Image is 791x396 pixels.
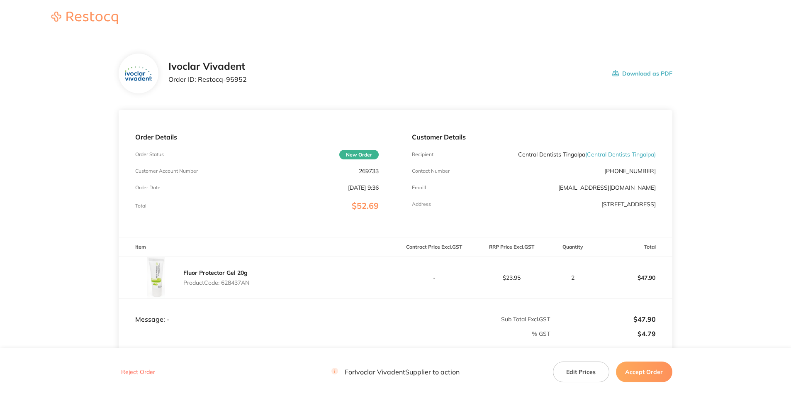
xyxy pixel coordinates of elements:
[135,257,177,298] img: aXU2YmczbQ
[119,330,550,337] p: % GST
[396,316,550,323] p: Sub Total Excl. GST
[119,298,395,323] td: Message: -
[412,152,433,157] p: Recipient
[183,269,248,276] a: Fluor Protector Gel 20g
[473,237,550,257] th: RRP Price Excl. GST
[412,168,450,174] p: Contact Number
[125,66,152,81] img: ZTZpajdpOQ
[183,279,249,286] p: Product Code: 628437AN
[612,61,672,86] button: Download as PDF
[119,369,158,376] button: Reject Order
[601,201,656,208] p: [STREET_ADDRESS]
[135,133,379,141] p: Order Details
[339,150,379,159] span: New Order
[551,315,656,323] p: $47.90
[348,184,379,191] p: [DATE] 9:36
[558,184,656,191] a: [EMAIL_ADDRESS][DOMAIN_NAME]
[604,168,656,174] p: [PHONE_NUMBER]
[412,185,426,191] p: Emaill
[43,12,126,25] a: Restocq logo
[412,201,431,207] p: Address
[168,76,247,83] p: Order ID: Restocq- 95952
[616,362,672,382] button: Accept Order
[473,274,550,281] p: $23.95
[518,151,656,158] p: Central Dentists Tingalpa
[551,330,656,337] p: $4.79
[395,237,473,257] th: Contract Price Excl. GST
[43,12,126,24] img: Restocq logo
[135,203,146,209] p: Total
[553,362,609,382] button: Edit Prices
[595,237,672,257] th: Total
[135,185,161,191] p: Order Date
[135,168,198,174] p: Customer Account Number
[352,200,379,211] span: $52.69
[595,268,672,288] p: $47.90
[119,237,395,257] th: Item
[412,133,655,141] p: Customer Details
[550,237,595,257] th: Quantity
[551,274,594,281] p: 2
[396,274,472,281] p: -
[331,368,460,376] p: For Ivoclar Vivadent Supplier to action
[135,152,164,157] p: Order Status
[168,61,247,72] h2: Ivoclar Vivadent
[585,151,656,158] span: ( Central Dentists Tingalpa )
[359,168,379,174] p: 269733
